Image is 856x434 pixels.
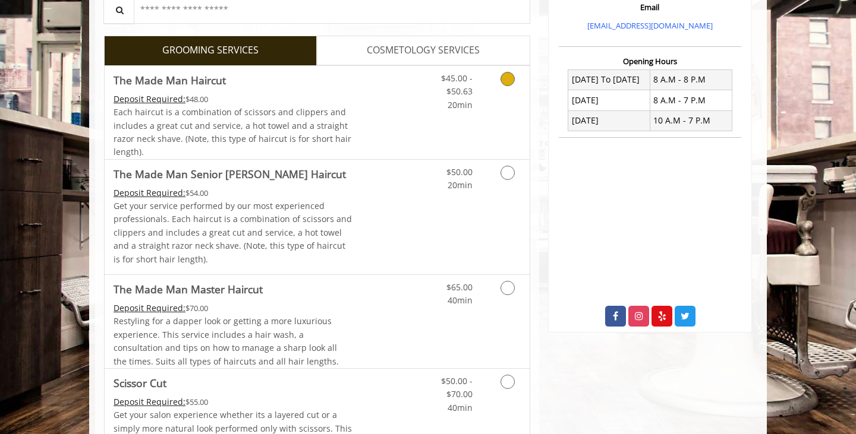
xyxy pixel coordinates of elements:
[568,110,650,131] td: [DATE]
[114,199,353,266] p: Get your service performed by our most experienced professionals. Each haircut is a combination o...
[650,69,732,90] td: 8 A.M - 8 P.M
[448,179,473,191] span: 20min
[114,315,339,366] span: Restyling for a dapper look or getting a more luxurious experience. This service includes a hair ...
[114,72,226,88] b: The Made Man Haircut
[114,281,263,297] b: The Made Man Master Haircut
[650,90,732,110] td: 8 A.M - 7 P.M
[114,302,185,313] span: This service needs some Advance to be paid before we block your appointment
[562,3,738,11] h3: Email
[114,93,353,106] div: $48.00
[587,20,713,31] a: [EMAIL_ADDRESS][DOMAIN_NAME]
[568,90,650,110] td: [DATE]
[441,72,473,97] span: $45.00 - $50.63
[114,302,353,315] div: $70.00
[448,294,473,306] span: 40min
[114,186,353,199] div: $54.00
[114,187,185,198] span: This service needs some Advance to be paid before we block your appointment
[559,57,741,65] h3: Opening Hours
[446,166,473,178] span: $50.00
[446,281,473,293] span: $65.00
[114,106,351,157] span: Each haircut is a combination of scissors and clippers and includes a great cut and service, a ho...
[448,402,473,413] span: 40min
[114,166,346,182] b: The Made Man Senior [PERSON_NAME] Haircut
[114,395,353,408] div: $55.00
[114,396,185,407] span: This service needs some Advance to be paid before we block your appointment
[448,99,473,110] span: 20min
[650,110,732,131] td: 10 A.M - 7 P.M
[114,93,185,104] span: This service needs some Advance to be paid before we block your appointment
[367,43,480,58] span: COSMETOLOGY SERVICES
[568,69,650,90] td: [DATE] To [DATE]
[114,375,166,391] b: Scissor Cut
[162,43,259,58] span: GROOMING SERVICES
[441,375,473,400] span: $50.00 - $70.00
